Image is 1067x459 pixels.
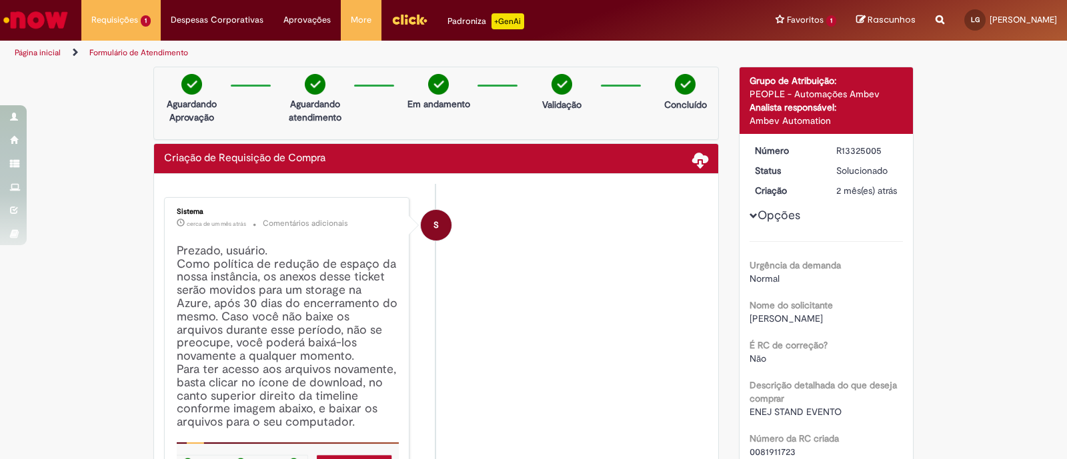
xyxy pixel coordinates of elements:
div: Analista responsável: [750,101,904,114]
p: Concluído [664,98,707,111]
div: 25/07/2025 17:00:16 [836,184,898,197]
div: System [421,210,451,240]
div: Grupo de Atribuição: [750,74,904,87]
ul: Trilhas de página [10,41,702,65]
div: Sistema [177,208,399,216]
span: Normal [750,272,780,284]
span: Favoritos [787,13,824,27]
b: Número da RC criada [750,432,839,444]
div: R13325005 [836,144,898,157]
span: More [351,13,371,27]
div: PEOPLE - Automações Ambev [750,87,904,101]
a: Formulário de Atendimento [89,47,188,58]
span: 0081911723 [750,446,796,458]
img: check-circle-green.png [181,74,202,95]
time: 28/08/2025 02:11:52 [187,220,246,228]
div: Solucionado [836,164,898,177]
span: 1 [826,15,836,27]
p: Aguardando atendimento [283,97,347,124]
img: click_logo_yellow_360x200.png [391,9,427,29]
b: Nome do solicitante [750,299,833,311]
b: É RC de correção? [750,339,828,351]
b: Urgência da demanda [750,259,841,271]
dt: Número [745,144,827,157]
span: S [433,209,439,241]
h2: Criação de Requisição de Compra Histórico de tíquete [164,153,325,165]
p: Validação [542,98,582,111]
span: Despesas Corporativas [171,13,263,27]
small: Comentários adicionais [263,218,348,229]
img: ServiceNow [1,7,70,33]
span: ENEJ STAND EVENTO [750,406,842,418]
b: Descrição detalhada do que deseja comprar [750,379,897,404]
span: Requisições [91,13,138,27]
span: 1 [141,15,151,27]
img: check-circle-green.png [675,74,696,95]
span: cerca de um mês atrás [187,220,246,228]
span: Não [750,352,766,364]
p: Em andamento [407,97,470,111]
img: check-circle-green.png [305,74,325,95]
a: Rascunhos [856,14,916,27]
span: [PERSON_NAME] [990,14,1057,25]
span: Rascunhos [868,13,916,26]
a: Página inicial [15,47,61,58]
img: check-circle-green.png [552,74,572,95]
div: Padroniza [447,13,524,29]
dt: Status [745,164,827,177]
img: check-circle-green.png [428,74,449,95]
span: Aprovações [283,13,331,27]
p: Aguardando Aprovação [159,97,224,124]
div: Ambev Automation [750,114,904,127]
span: 2 mês(es) atrás [836,185,897,197]
span: LG [971,15,980,24]
span: [PERSON_NAME] [750,312,823,324]
p: +GenAi [491,13,524,29]
dt: Criação [745,184,827,197]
